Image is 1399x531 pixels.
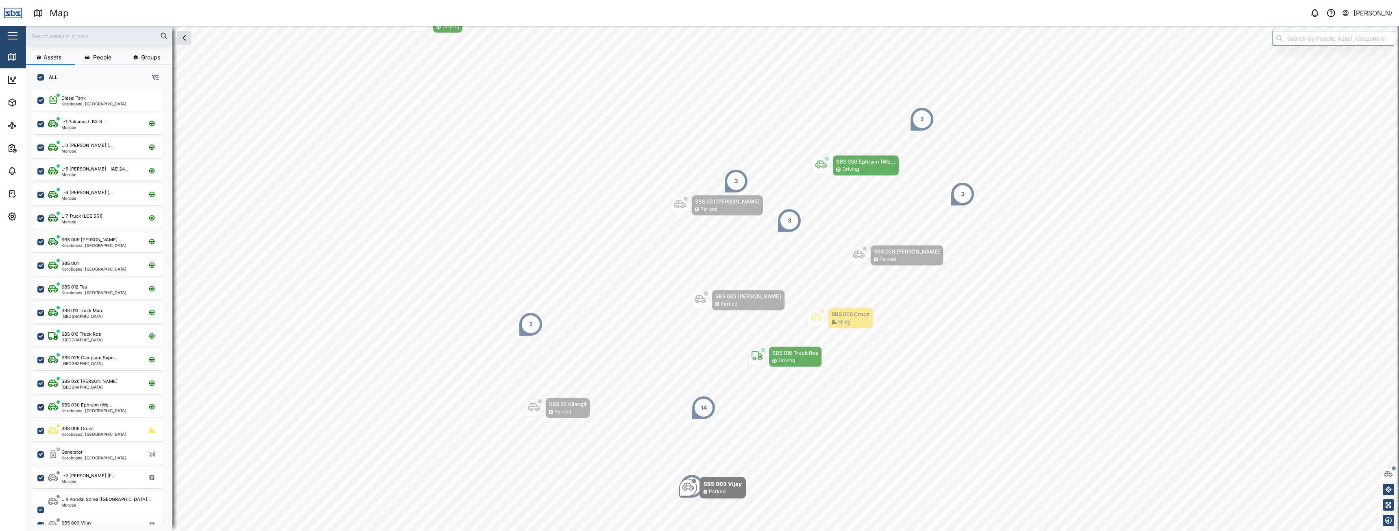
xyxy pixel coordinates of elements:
div: Korobosea, [GEOGRAPHIC_DATA] [61,456,126,460]
div: SBS 031 [PERSON_NAME] [695,197,760,205]
div: L-7 Truck (LCE 551) [61,213,102,220]
div: Korobosea, [GEOGRAPHIC_DATA] [61,409,126,413]
div: SBS 026 [PERSON_NAME] [61,378,118,385]
div: Driving [778,357,795,365]
div: SBS 013 Truck Maro [61,307,104,314]
div: Map marker [519,312,543,337]
div: SBS 012 Tau [61,284,87,291]
div: Morobe [61,149,113,153]
div: 2 [920,115,924,124]
div: Parked [554,408,571,416]
div: SBS 030 Ephraim (We... [61,402,112,409]
div: Korobosea, [GEOGRAPHIC_DATA] [61,243,126,247]
div: Parked [721,300,737,308]
canvas: Map [26,26,1399,531]
div: Parked [709,488,726,496]
div: [GEOGRAPHIC_DATA] [61,338,103,342]
div: Map marker [850,245,944,266]
div: Korobosea, [GEOGRAPHIC_DATA] [61,432,126,436]
div: [PERSON_NAME] [1353,8,1392,18]
div: L-1 Pokanas (LBX 8... [61,118,106,125]
div: Map marker [525,398,590,418]
div: SBS 025 Campson Sapu... [61,354,118,361]
div: Tasks [21,189,44,198]
div: Map marker [680,474,704,498]
div: Diesel Tank [61,95,86,102]
div: Sites [21,121,41,130]
div: SBS 028 [PERSON_NAME] [874,247,940,256]
div: SBS 016 Truck Roa [61,331,101,338]
input: Search by People, Asset, Geozone or Place [1272,31,1394,46]
div: Korobosea, [GEOGRAPHIC_DATA] [61,102,126,106]
div: SBS 009 [PERSON_NAME]... [61,236,121,243]
div: Map marker [691,396,716,420]
div: L-3 [PERSON_NAME] (... [61,142,113,149]
div: Parked [879,256,896,263]
div: Driving [442,23,459,31]
div: SBS 003 Vijay [61,520,92,527]
div: Dashboard [21,75,58,84]
div: Map marker [691,290,785,310]
div: SBS 001 [61,260,78,267]
div: L-4 Kondai Sorea ([GEOGRAPHIC_DATA]... [61,496,151,503]
div: Morobe [61,173,129,177]
div: SBS 030 Ephraim (We... [836,157,896,166]
div: SBS 35 Kilangit [549,400,586,408]
span: Groups [141,55,160,60]
div: SBS 006 Crocs [61,425,94,432]
div: Map marker [950,182,975,206]
div: L-5 [PERSON_NAME] - IAE 24... [61,166,129,173]
div: Map marker [910,107,934,131]
div: Korobosea, [GEOGRAPHIC_DATA] [61,267,126,271]
div: SBS 006 Crocs [832,310,869,318]
div: Idling [838,318,850,326]
div: SBS 016 Truck Roa [772,349,818,357]
img: Main Logo [4,4,22,22]
div: Map marker [808,308,873,328]
div: Morobe [61,125,106,129]
div: Map marker [724,169,748,193]
div: Map marker [679,477,746,498]
div: Driving [842,166,859,173]
div: Map [50,6,69,20]
div: 2 [529,320,533,329]
div: Alarms [21,166,46,175]
div: Generator [61,449,83,456]
input: Search assets or drivers [31,30,168,42]
div: Parked [700,205,717,213]
div: L-2 [PERSON_NAME] (F... [61,472,115,479]
div: grid [33,87,172,524]
button: [PERSON_NAME] [1342,7,1392,19]
div: Morobe [61,479,115,483]
div: Morobe [61,196,113,200]
div: SBS 003 Vijay [704,480,742,488]
span: People [93,55,111,60]
div: Settings [21,212,50,221]
div: Map marker [748,346,822,367]
div: Reports [21,144,49,153]
label: ALL [44,74,58,81]
div: Morobe [61,220,102,224]
div: 2 [734,177,738,186]
div: 3 [961,190,965,199]
div: SBS 005 [PERSON_NAME] [715,292,781,300]
div: 3 [788,216,791,225]
span: Assets [44,55,61,60]
div: Map [21,52,39,61]
div: [GEOGRAPHIC_DATA] [61,314,104,318]
div: Korobosea, [GEOGRAPHIC_DATA] [61,291,126,295]
div: Map marker [671,195,763,216]
div: L-6 [PERSON_NAME] (... [61,189,113,196]
div: Map marker [812,155,899,176]
div: [GEOGRAPHIC_DATA] [61,385,118,389]
div: Assets [21,98,46,107]
div: Map marker [777,208,802,233]
div: Morobe [61,503,151,507]
div: [GEOGRAPHIC_DATA] [61,361,118,365]
div: 14 [701,403,707,412]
